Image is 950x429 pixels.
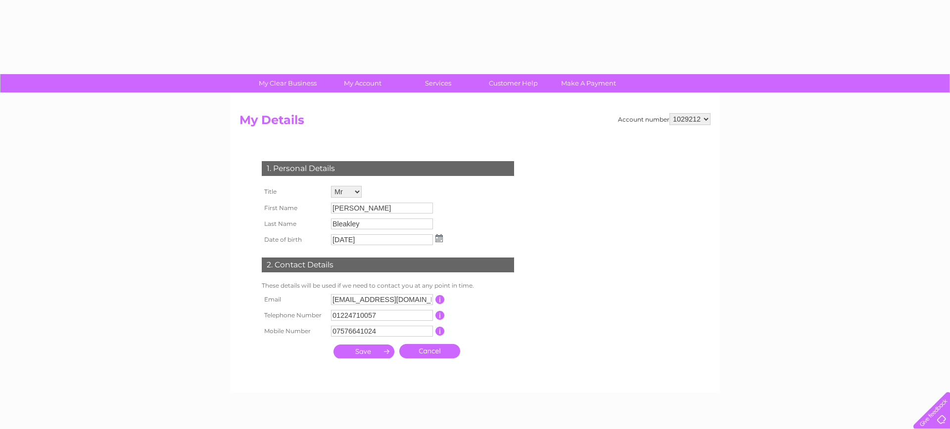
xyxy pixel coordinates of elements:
[435,311,445,320] input: Information
[435,295,445,304] input: Information
[322,74,404,92] a: My Account
[259,183,329,200] th: Title
[259,216,329,232] th: Last Name
[435,234,443,242] img: ...
[473,74,554,92] a: Customer Help
[259,232,329,248] th: Date of birth
[397,74,479,92] a: Services
[259,307,329,323] th: Telephone Number
[262,161,514,176] div: 1. Personal Details
[333,344,394,358] input: Submit
[618,113,711,125] div: Account number
[259,200,329,216] th: First Name
[259,292,329,307] th: Email
[247,74,329,92] a: My Clear Business
[259,323,329,339] th: Mobile Number
[262,257,514,272] div: 2. Contact Details
[239,113,711,132] h2: My Details
[548,74,629,92] a: Make A Payment
[259,280,517,292] td: These details will be used if we need to contact you at any point in time.
[435,327,445,336] input: Information
[399,344,460,358] a: Cancel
